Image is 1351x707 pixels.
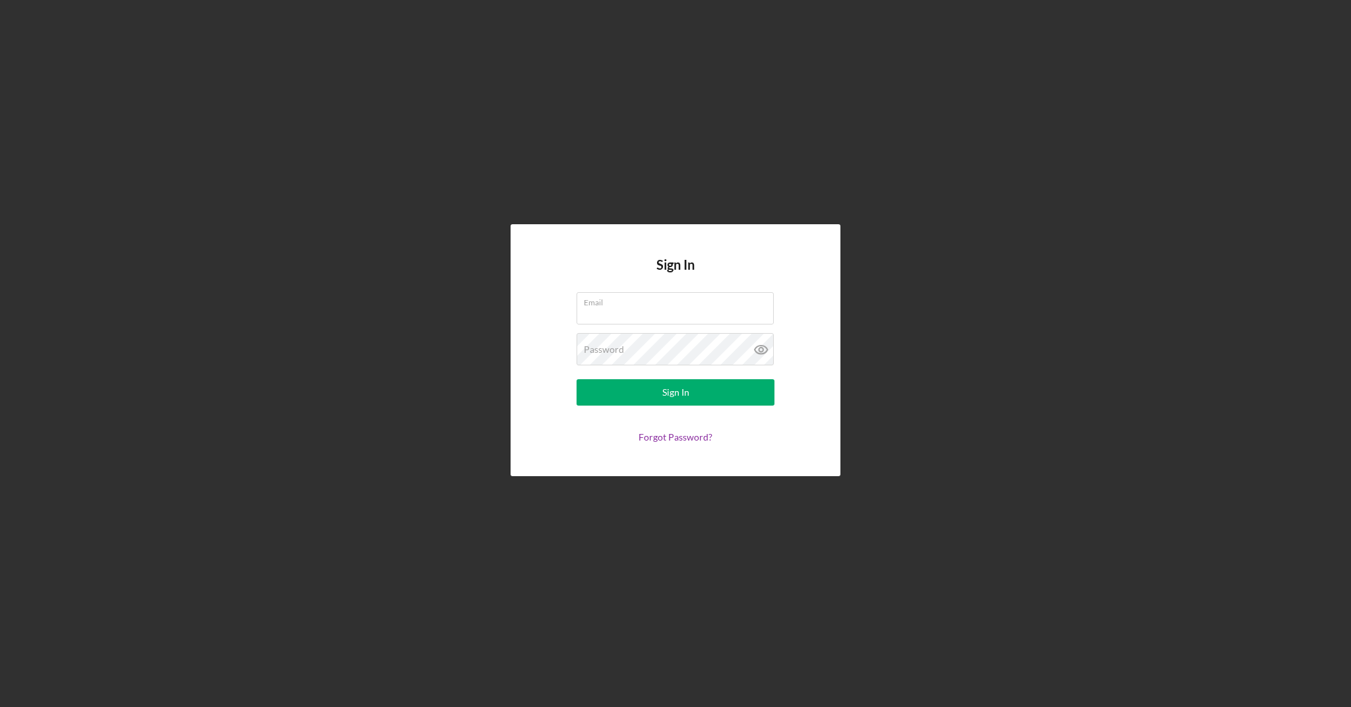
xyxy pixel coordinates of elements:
[656,257,695,292] h4: Sign In
[577,379,774,406] button: Sign In
[639,431,712,443] a: Forgot Password?
[584,344,624,355] label: Password
[584,293,774,307] label: Email
[662,379,689,406] div: Sign In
